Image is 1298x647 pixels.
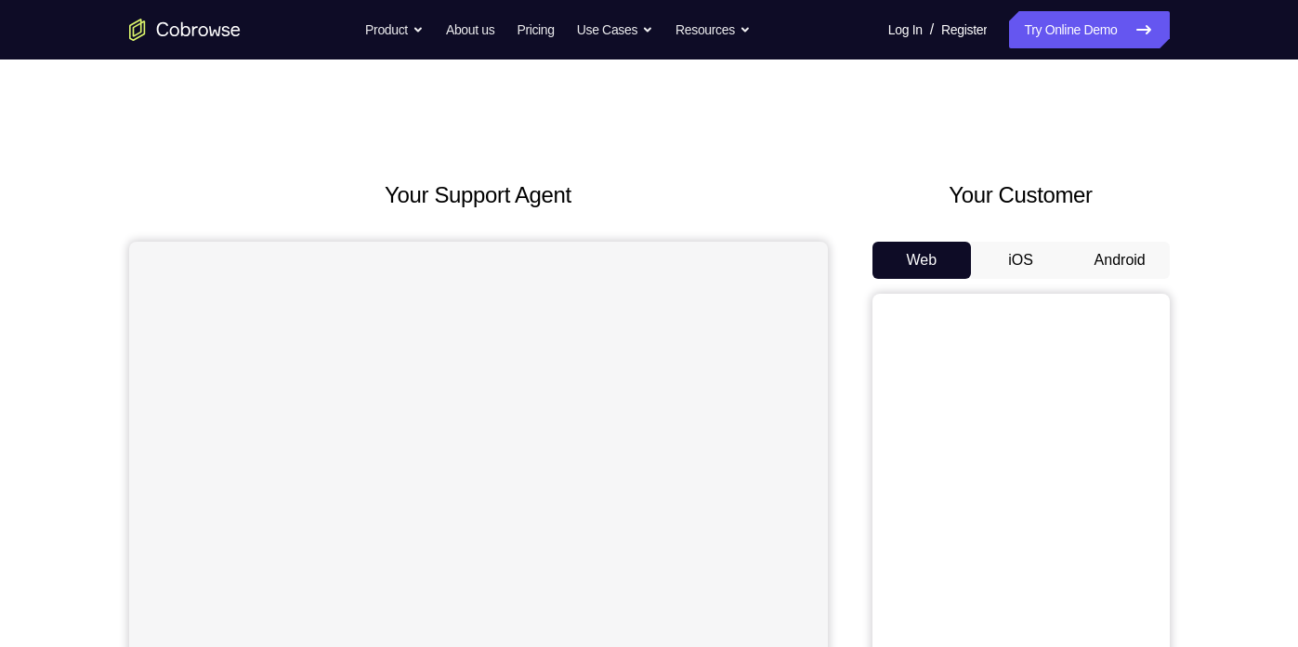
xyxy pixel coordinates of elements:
h2: Your Support Agent [129,178,828,212]
button: Android [1070,242,1170,279]
button: Resources [675,11,751,48]
span: / [930,19,934,41]
a: Go to the home page [129,19,241,41]
button: Product [365,11,424,48]
button: Use Cases [577,11,653,48]
a: Register [941,11,987,48]
a: Try Online Demo [1009,11,1169,48]
button: iOS [971,242,1070,279]
a: Log In [888,11,923,48]
button: Web [872,242,972,279]
a: Pricing [517,11,554,48]
h2: Your Customer [872,178,1170,212]
a: About us [446,11,494,48]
